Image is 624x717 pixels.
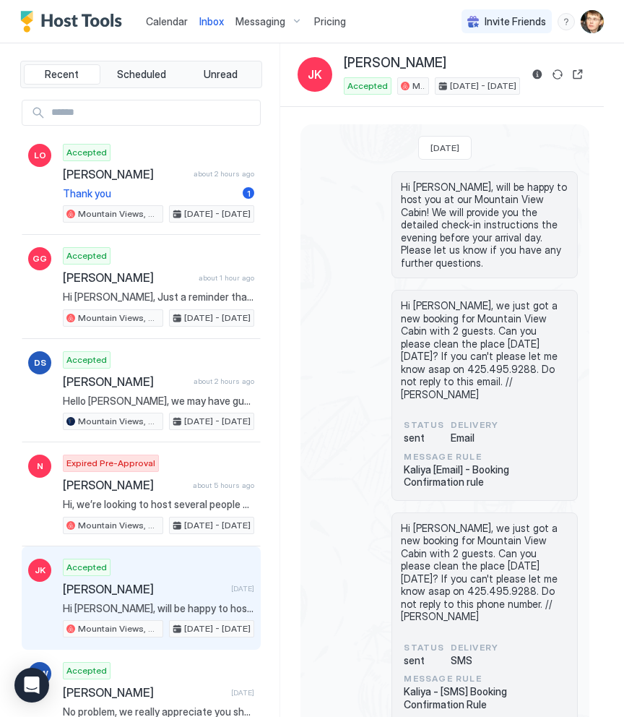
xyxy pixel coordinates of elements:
span: Mountain Views, Hot Tub, Elks at [GEOGRAPHIC_DATA] [78,622,160,635]
span: about 2 hours ago [194,169,254,179]
span: Expired Pre-Approval [66,457,155,470]
span: Messaging [235,15,285,28]
span: Message Rule [404,450,565,463]
button: Sync reservation [549,66,566,83]
span: Email [451,432,499,445]
span: [PERSON_NAME] [63,374,188,389]
span: Accepted [347,80,388,93]
span: Inbox [199,15,224,27]
div: tab-group [20,61,262,88]
button: Scheduled [103,64,180,85]
span: [PERSON_NAME] [63,685,225,700]
span: [DATE] - [DATE] [184,312,251,325]
span: Mountain Views, Hot Tub, Elks at [GEOGRAPHIC_DATA] [78,312,160,325]
span: about 2 hours ago [194,377,254,386]
span: Kaliya [Email] - Booking Confirmation rule [404,463,565,489]
span: sent [404,432,444,445]
span: Delivery [451,641,499,654]
span: sent [404,654,444,667]
span: [PERSON_NAME] [63,167,188,181]
span: Accepted [66,146,107,159]
span: Calendar [146,15,188,27]
span: [DATE] - [DATE] [450,80,516,93]
span: Hi [PERSON_NAME], will be happy to host you at our Mountain View Cabin! We will provide you the d... [63,602,254,615]
span: Accepted [66,353,107,366]
span: Hi [PERSON_NAME], we just got a new booking for Mountain View Cabin with 2 guests. Can you please... [401,299,568,400]
span: Hi [PERSON_NAME], we just got a new booking for Mountain View Cabin with 2 guests. Can you please... [401,522,568,623]
input: Input Field [45,100,260,125]
span: Pricing [314,15,346,28]
span: Mountain Views, Hot Tub, Elks at [GEOGRAPHIC_DATA] [412,80,425,93]
span: DS [34,356,46,369]
span: JK [308,66,322,83]
span: Message Rule [404,672,565,685]
span: GG [32,252,47,265]
span: status [404,418,444,432]
div: Open Intercom Messenger [14,668,49,703]
button: Unread [182,64,259,85]
a: Inbox [199,14,224,29]
span: SMS [451,654,499,667]
span: [DATE] [430,142,459,153]
div: User profile [581,10,604,33]
span: Kaliya - [SMS] Booking Confirmation Rule [404,685,565,710]
span: [PERSON_NAME] [344,55,446,72]
a: Calendar [146,14,188,29]
button: Reservation information [529,66,546,83]
span: Mountain Views, Hot Tub, Elks at [GEOGRAPHIC_DATA] [78,415,160,428]
span: Accepted [66,561,107,574]
span: Invite Friends [485,15,546,28]
span: Hi [PERSON_NAME], will be happy to host you at our Mountain View Cabin! We will provide you the d... [401,181,568,270]
span: Hi, we’re looking to host several people on a handcrew fighting the Goat Rocks fire. We will need... [63,498,254,511]
span: 1 [247,188,251,199]
span: Scheduled [117,68,166,81]
span: JK [35,564,45,577]
div: menu [558,13,575,30]
span: [DATE] - [DATE] [184,415,251,428]
span: Mountain Views, Hot Tub, Elks at [GEOGRAPHIC_DATA] [78,207,160,220]
span: [DATE] - [DATE] [184,519,251,532]
a: Host Tools Logo [20,11,129,33]
span: Thank you [63,187,237,200]
span: Unread [204,68,238,81]
span: [DATE] - [DATE] [184,207,251,220]
span: [PERSON_NAME] [63,582,225,596]
span: [DATE] [231,584,254,593]
span: [PERSON_NAME] [63,478,187,492]
span: LO [34,149,46,162]
span: Delivery [451,418,499,432]
span: [PERSON_NAME] [63,270,193,285]
span: about 1 hour ago [199,273,254,283]
button: Open reservation [569,66,586,83]
span: Hello [PERSON_NAME], we may have guests checking out at 11 am, the cleaning usually takes 4-5 hou... [63,395,254,408]
span: Hi [PERSON_NAME], Just a reminder that your check-out is [DATE] at 11AM. When you are ready to le... [63,291,254,304]
span: about 5 hours ago [193,481,254,490]
span: [DATE] [231,688,254,697]
span: status [404,641,444,654]
span: MW [32,667,48,680]
span: Mountain Views, Hot Tub, Elks at [GEOGRAPHIC_DATA] [78,519,160,532]
button: Recent [24,64,100,85]
span: [DATE] - [DATE] [184,622,251,635]
span: Recent [45,68,79,81]
span: Accepted [66,249,107,262]
span: Accepted [66,664,107,677]
span: N [37,460,43,473]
